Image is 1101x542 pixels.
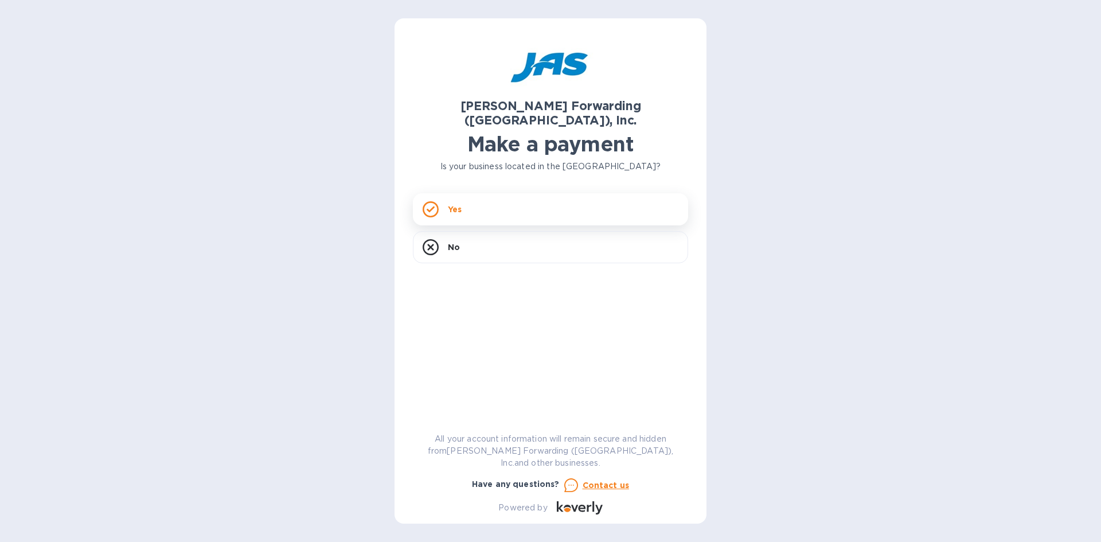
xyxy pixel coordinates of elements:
[413,132,688,156] h1: Make a payment
[448,241,460,253] p: No
[413,161,688,173] p: Is your business located in the [GEOGRAPHIC_DATA]?
[413,433,688,469] p: All your account information will remain secure and hidden from [PERSON_NAME] Forwarding ([GEOGRA...
[448,204,462,215] p: Yes
[583,481,630,490] u: Contact us
[498,502,547,514] p: Powered by
[472,479,560,489] b: Have any questions?
[460,99,641,127] b: [PERSON_NAME] Forwarding ([GEOGRAPHIC_DATA]), Inc.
